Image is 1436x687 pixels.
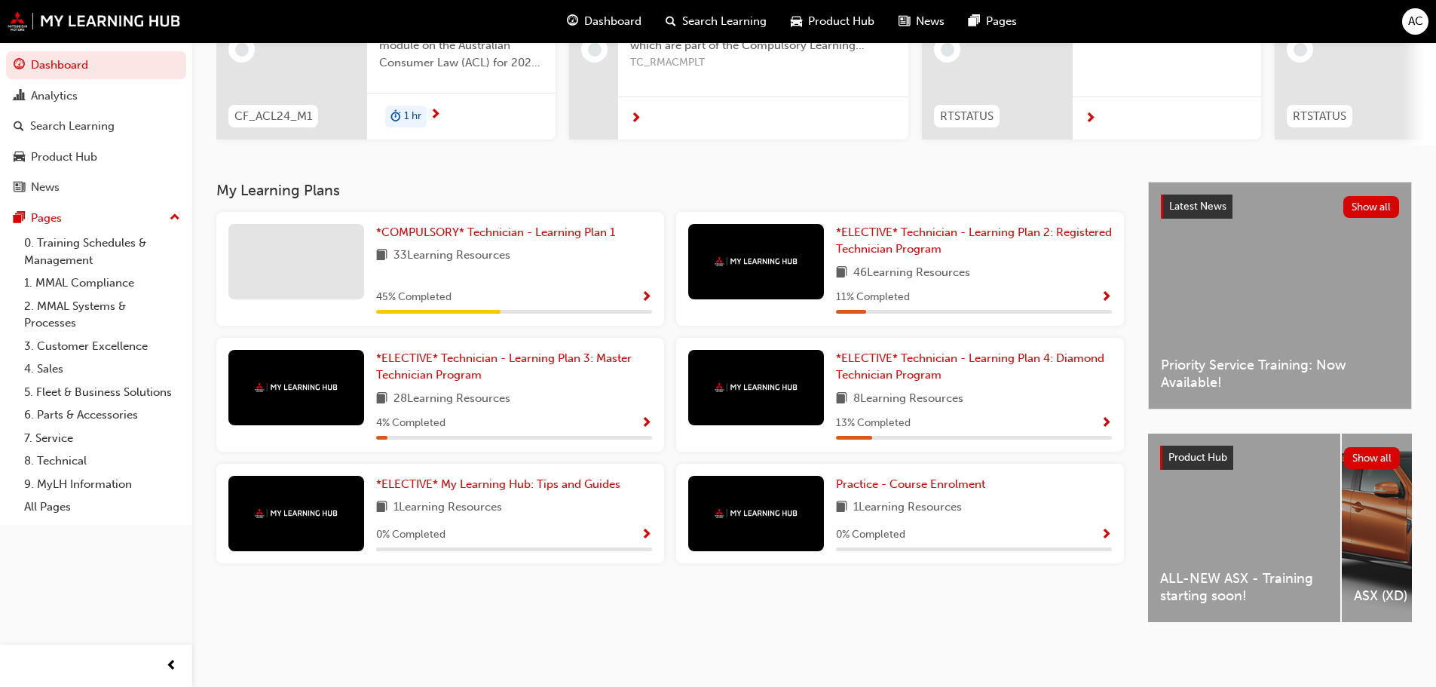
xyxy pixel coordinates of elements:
[14,120,24,133] span: search-icon
[853,390,963,409] span: 8 Learning Resources
[1343,196,1400,218] button: Show all
[836,350,1112,384] a: *ELECTIVE* Technician - Learning Plan 4: Diamond Technician Program
[715,382,798,392] img: mmal
[1148,182,1412,409] a: Latest NewsShow allPriority Service Training: Now Available!
[1402,8,1428,35] button: AC
[1101,526,1112,544] button: Show Progress
[376,247,387,265] span: book-icon
[836,498,847,517] span: book-icon
[836,526,905,544] span: 0 % Completed
[18,295,186,335] a: 2. MMAL Systems & Processes
[836,289,910,306] span: 11 % Completed
[376,526,445,544] span: 0 % Completed
[986,13,1017,30] span: Pages
[584,13,641,30] span: Dashboard
[1161,357,1399,391] span: Priority Service Training: Now Available!
[836,415,911,432] span: 13 % Completed
[390,107,401,127] span: duration-icon
[853,264,970,283] span: 46 Learning Resources
[853,498,962,517] span: 1 Learning Resources
[808,13,874,30] span: Product Hub
[376,390,387,409] span: book-icon
[376,476,626,493] a: *ELECTIVE* My Learning Hub: Tips and Guides
[836,390,847,409] span: book-icon
[630,54,896,72] span: TC_RMACMPLT
[166,657,177,676] span: prev-icon
[14,151,25,164] span: car-icon
[376,350,652,384] a: *ELECTIVE* Technician - Learning Plan 3: Master Technician Program
[6,143,186,171] a: Product Hub
[916,13,945,30] span: News
[1101,529,1112,542] span: Show Progress
[18,473,186,496] a: 9. MyLH Information
[14,181,25,195] span: news-icon
[957,6,1029,37] a: pages-iconPages
[1161,195,1399,219] a: Latest NewsShow all
[234,108,312,125] span: CF_ACL24_M1
[641,288,652,307] button: Show Progress
[18,381,186,404] a: 5. Fleet & Business Solutions
[18,357,186,381] a: 4. Sales
[654,6,779,37] a: search-iconSearch Learning
[8,11,181,31] img: mmal
[666,12,676,31] span: search-icon
[6,48,186,204] button: DashboardAnalyticsSearch LearningProduct HubNews
[6,173,186,201] a: News
[379,20,543,72] span: This is the MMAL Compliance module on the Australian Consumer Law (ACL) for 2024. Complete this m...
[836,264,847,283] span: book-icon
[1160,570,1328,604] span: ALL-NEW ASX - Training starting soon!
[18,449,186,473] a: 8. Technical
[216,182,1124,199] h3: My Learning Plans
[376,351,632,382] span: *ELECTIVE* Technician - Learning Plan 3: Master Technician Program
[791,12,802,31] span: car-icon
[1294,43,1307,57] span: learningRecordVerb_NONE-icon
[31,149,97,166] div: Product Hub
[836,224,1112,258] a: *ELECTIVE* Technician - Learning Plan 2: Registered Technician Program
[886,6,957,37] a: news-iconNews
[18,232,186,271] a: 0. Training Schedules & Management
[18,495,186,519] a: All Pages
[715,508,798,518] img: mmal
[6,204,186,232] button: Pages
[1101,414,1112,433] button: Show Progress
[31,87,78,105] div: Analytics
[1101,288,1112,307] button: Show Progress
[255,508,338,518] img: mmal
[1101,417,1112,431] span: Show Progress
[255,382,338,392] img: mmal
[6,51,186,79] a: Dashboard
[1101,291,1112,305] span: Show Progress
[430,109,441,122] span: next-icon
[1160,446,1400,470] a: Product HubShow all
[682,13,767,30] span: Search Learning
[836,225,1112,256] span: *ELECTIVE* Technician - Learning Plan 2: Registered Technician Program
[18,335,186,358] a: 3. Customer Excellence
[6,112,186,140] a: Search Learning
[1344,447,1401,469] button: Show all
[235,43,249,57] span: learningRecordVerb_NONE-icon
[6,82,186,110] a: Analytics
[641,417,652,431] span: Show Progress
[404,108,421,125] span: 1 hr
[376,498,387,517] span: book-icon
[376,224,621,241] a: *COMPULSORY* Technician - Learning Plan 1
[836,351,1104,382] span: *ELECTIVE* Technician - Learning Plan 4: Diamond Technician Program
[14,90,25,103] span: chart-icon
[940,108,994,125] span: RTSTATUS
[641,529,652,542] span: Show Progress
[18,427,186,450] a: 7. Service
[31,210,62,227] div: Pages
[555,6,654,37] a: guage-iconDashboard
[30,118,115,135] div: Search Learning
[1148,434,1340,622] a: ALL-NEW ASX - Training starting soon!
[899,12,910,31] span: news-icon
[1168,451,1227,464] span: Product Hub
[641,291,652,305] span: Show Progress
[31,179,60,196] div: News
[376,415,445,432] span: 4 % Completed
[376,289,452,306] span: 45 % Completed
[393,498,502,517] span: 1 Learning Resources
[567,12,578,31] span: guage-icon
